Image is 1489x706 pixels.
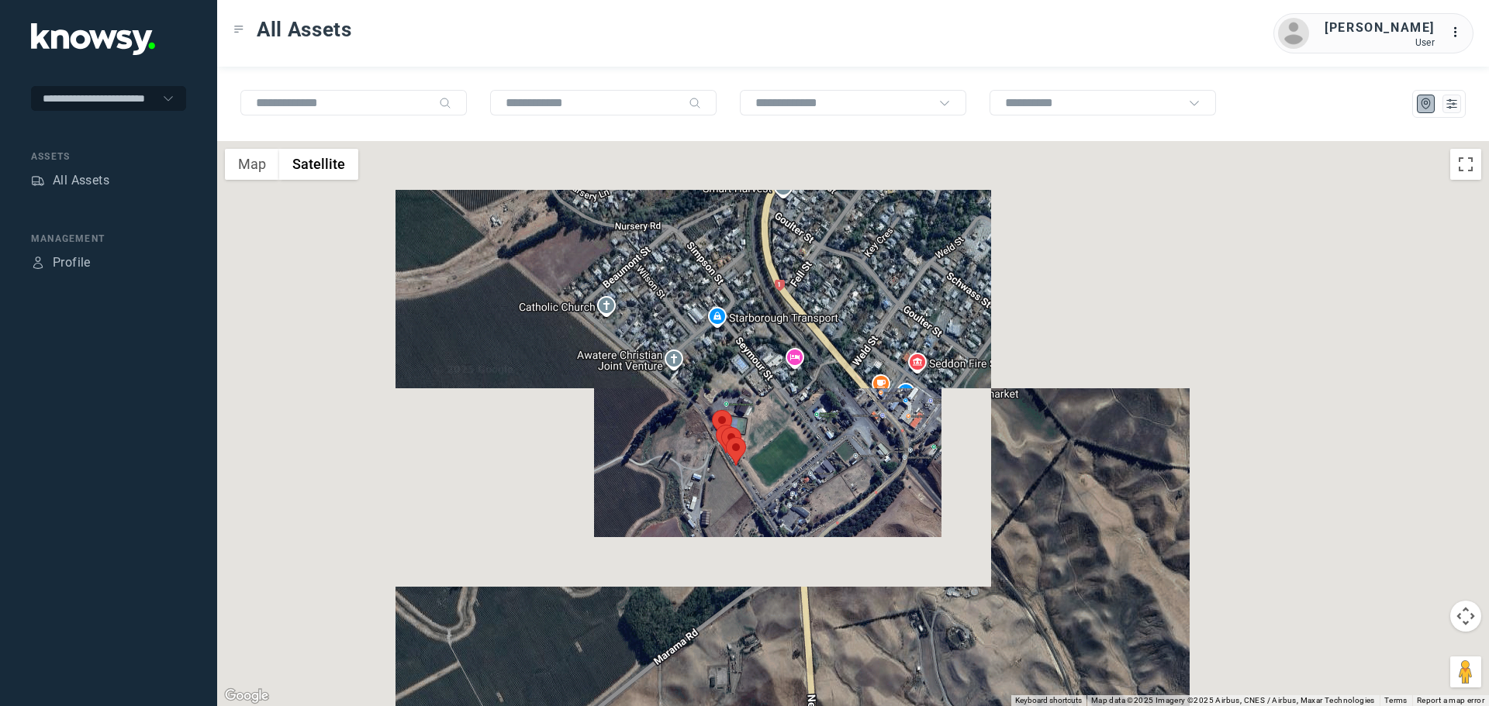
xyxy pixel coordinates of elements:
div: Toggle Menu [233,24,244,35]
div: Search [439,97,451,109]
div: Profile [53,253,91,272]
div: Assets [31,174,45,188]
button: Show satellite imagery [279,149,358,180]
span: Map data ©2025 Imagery ©2025 Airbus, CNES / Airbus, Maxar Technologies [1091,696,1375,704]
div: : [1450,23,1469,42]
a: ProfileProfile [31,253,91,272]
div: Search [689,97,701,109]
button: Show street map [225,149,279,180]
div: User [1325,37,1435,48]
button: Keyboard shortcuts [1015,695,1082,706]
span: All Assets [257,15,352,43]
button: Drag Pegman onto the map to open Street View [1450,656,1481,687]
div: List [1445,97,1459,111]
a: Open this area in Google Maps (opens a new window) [221,686,272,706]
div: All Assets [53,171,109,190]
img: avatar.png [1278,18,1309,49]
a: AssetsAll Assets [31,171,109,190]
a: Report a map error [1417,696,1484,704]
button: Toggle fullscreen view [1450,149,1481,180]
div: : [1450,23,1469,44]
a: Terms (opens in new tab) [1384,696,1408,704]
tspan: ... [1451,26,1467,38]
img: Application Logo [31,23,155,55]
button: Map camera controls [1450,601,1481,632]
div: Management [31,232,186,246]
div: Profile [31,256,45,270]
div: Map [1419,97,1433,111]
div: Assets [31,150,186,164]
img: Google [221,686,272,706]
div: [PERSON_NAME] [1325,19,1435,37]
